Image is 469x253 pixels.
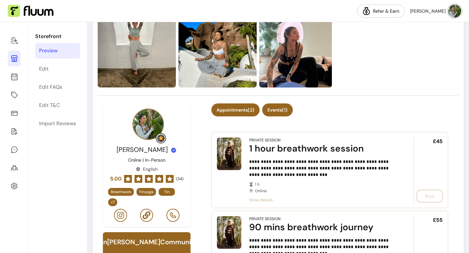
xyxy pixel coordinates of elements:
div: Import Reviews [39,120,76,127]
a: Sales [8,105,21,121]
a: Forms [8,124,21,139]
div: 1 hour breathwork session [249,143,395,154]
p: Storefront [35,33,80,40]
img: Provider image [133,109,164,140]
div: Edit FAQs [39,83,62,91]
a: Calendar [8,69,21,85]
div: Edit [39,65,49,73]
span: Yin [164,189,170,194]
div: Private Session [249,216,280,221]
a: Home [8,33,21,48]
a: Clients [8,160,21,176]
span: + 7 [109,200,116,205]
div: Edit T&C [39,101,60,109]
p: Online | In-Person [128,157,165,163]
span: [PERSON_NAME] [410,8,446,14]
a: Edit [35,61,80,77]
a: Settings [8,178,21,194]
img: Fluum Logo [8,5,53,17]
a: Import Reviews [35,116,80,131]
span: 1 h [255,182,395,187]
div: Online [249,182,395,193]
div: Preview [39,47,58,55]
button: Events(1) [262,103,293,116]
span: ( 34 ) [176,176,183,181]
span: Show details [249,197,395,203]
span: 5.00 [110,175,121,183]
img: Grow [157,134,165,142]
div: Private Session [249,138,280,143]
span: £55 [433,216,443,224]
span: [PERSON_NAME] [117,145,168,154]
div: English [136,166,158,172]
a: Refer & Earn [357,5,405,18]
button: Appointments(2) [211,103,260,116]
span: Breathwork [111,189,131,194]
a: Storefront [8,51,21,66]
a: Preview [35,43,80,59]
span: Yinyoga [139,189,153,194]
span: £45 [433,138,443,145]
img: avatar [448,5,461,18]
h6: Join [PERSON_NAME] Community! [94,237,199,246]
a: Offerings [8,87,21,103]
div: 90 mins breathwork journey [249,221,395,233]
a: Edit T&C [35,98,80,113]
a: My Messages [8,142,21,157]
button: avatar[PERSON_NAME] [410,5,461,18]
img: 1 hour breathwork session [217,138,241,170]
a: Edit FAQs [35,79,80,95]
img: 90 mins breathwork journey [217,216,241,249]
